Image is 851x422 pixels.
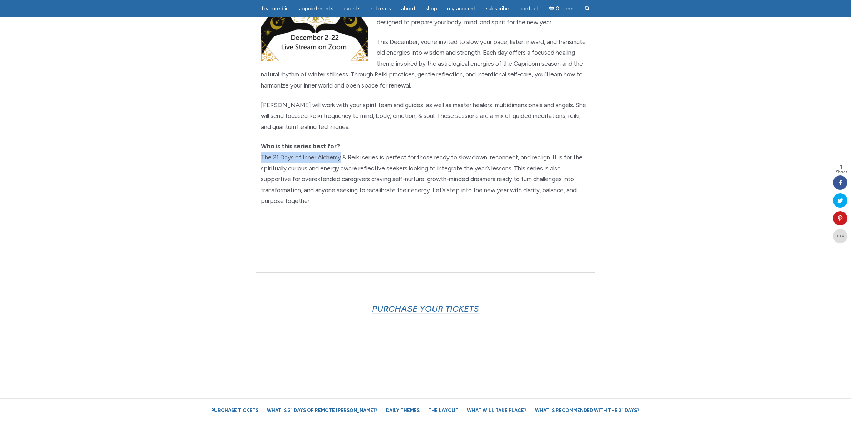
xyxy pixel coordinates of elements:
[836,164,847,170] span: 1
[836,170,847,174] span: Shares
[549,5,556,12] i: Cart
[383,404,424,417] a: Daily Themes
[443,2,481,16] a: My Account
[532,404,643,417] a: What is recommended with the 21 Days?
[482,2,514,16] a: Subscribe
[261,143,340,150] strong: Who is this series best for?
[545,1,579,16] a: Cart0 items
[264,404,381,417] a: What is 21 Days of Remote [PERSON_NAME]?
[421,2,442,16] a: Shop
[261,100,590,133] p: [PERSON_NAME] will work with your spirit team and guides, as well as master healers, multidimensi...
[425,404,462,417] a: The Layout
[447,5,476,12] span: My Account
[261,141,590,207] p: The 21 Days of Inner Alchemy & Reiki series is perfect for those ready to slow down, reconnect, a...
[366,2,395,16] a: Retreats
[397,2,420,16] a: About
[339,2,365,16] a: Events
[343,5,361,12] span: Events
[556,6,575,11] span: 0 items
[515,2,544,16] a: Contact
[520,5,539,12] span: Contact
[426,5,437,12] span: Shop
[371,5,391,12] span: Retreats
[208,404,262,417] a: Purchase Tickets
[299,5,333,12] span: Appointments
[372,303,479,314] a: PURCHASE YOUR TICKETS
[257,2,293,16] a: featured in
[295,2,338,16] a: Appointments
[486,5,510,12] span: Subscribe
[261,36,590,91] p: This December, you’re invited to slow your pace, listen inward, and transmute old energies into w...
[261,5,289,12] span: featured in
[464,404,530,417] a: What will take place?
[401,5,416,12] span: About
